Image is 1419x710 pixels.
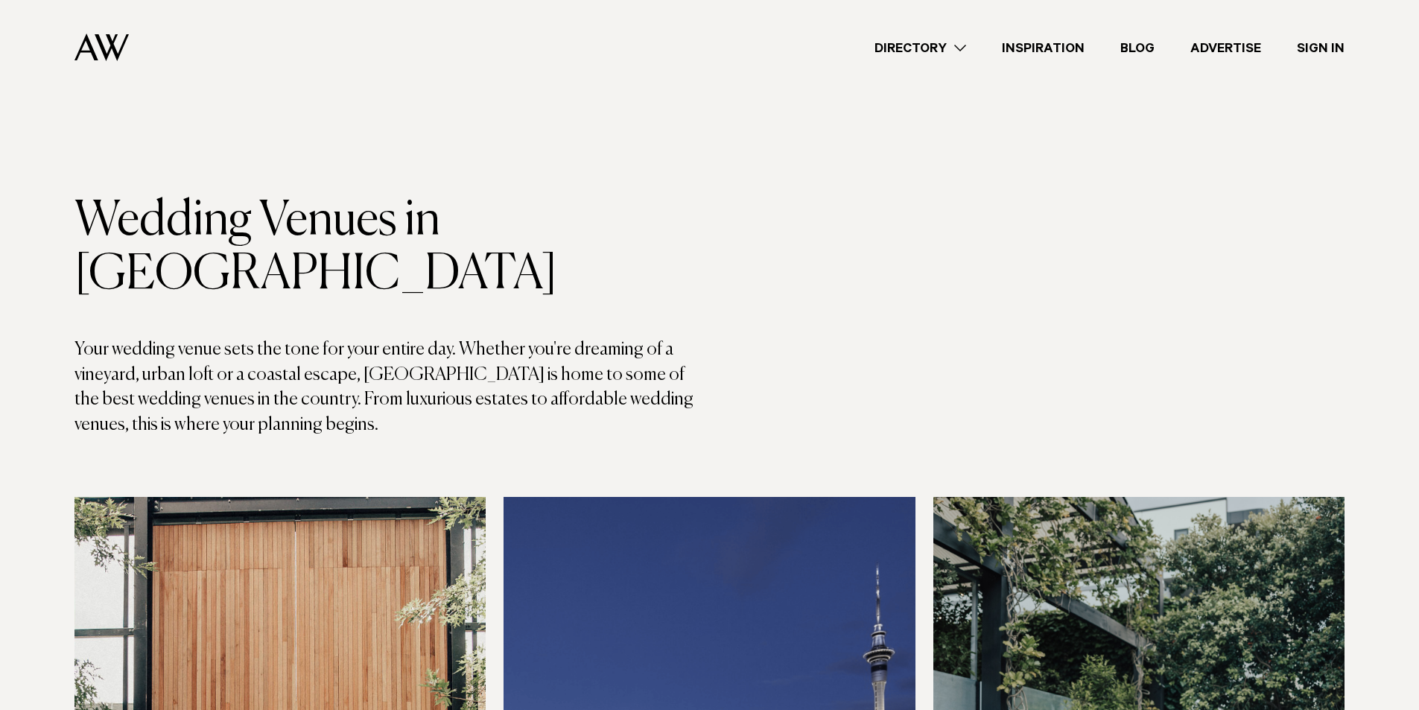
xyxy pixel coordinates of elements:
p: Your wedding venue sets the tone for your entire day. Whether you're dreaming of a vineyard, urba... [74,337,710,437]
img: Auckland Weddings Logo [74,34,129,61]
a: Inspiration [984,38,1102,58]
a: Blog [1102,38,1172,58]
a: Sign In [1279,38,1362,58]
a: Directory [857,38,984,58]
a: Advertise [1172,38,1279,58]
h1: Wedding Venues in [GEOGRAPHIC_DATA] [74,194,710,302]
